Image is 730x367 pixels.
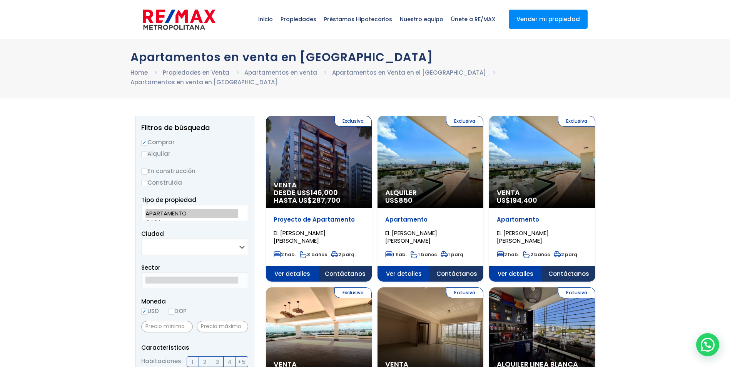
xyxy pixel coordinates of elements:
[312,195,341,205] span: 287,700
[141,356,181,367] span: Habitaciones
[274,189,364,204] span: DESDE US$
[141,309,147,315] input: USD
[554,251,578,258] span: 2 parq.
[215,357,219,367] span: 3
[274,181,364,189] span: Venta
[266,266,319,282] span: Ver detalles
[523,251,550,258] span: 2 baños
[141,168,147,175] input: En construcción
[163,68,229,77] a: Propiedades en Venta
[542,266,595,282] span: Contáctanos
[130,50,600,64] h1: Apartamentos en venta en [GEOGRAPHIC_DATA]
[489,116,595,282] a: Exclusiva Venta US$194,400ApartamentoEL [PERSON_NAME] [PERSON_NAME]2 hab.2 baños2 parq. Ver detal...
[227,357,231,367] span: 4
[141,306,159,316] label: USD
[510,195,537,205] span: 194,400
[300,251,327,258] span: 3 baños
[385,251,407,258] span: 1 hab.
[319,266,372,282] span: Contáctanos
[385,216,476,224] p: Apartamento
[244,68,317,77] a: Apartamentos en venta
[334,287,372,298] span: Exclusiva
[141,124,248,132] h2: Filtros de búsqueda
[334,116,372,127] span: Exclusiva
[274,251,296,258] span: 2 hab.
[238,357,246,367] span: +5
[197,321,248,332] input: Precio máximo
[141,297,248,306] span: Moneda
[141,166,248,176] label: En construcción
[331,251,356,258] span: 2 parq.
[141,196,196,204] span: Tipo de propiedad
[378,116,483,282] a: Exclusiva Alquiler US$850ApartamentoEL [PERSON_NAME] [PERSON_NAME]1 hab.1 baños1 parq. Ver detall...
[396,8,447,31] span: Nuestro equipo
[141,137,248,147] label: Comprar
[430,266,483,282] span: Contáctanos
[143,8,215,31] img: remax-metropolitana-logo
[141,230,164,238] span: Ciudad
[558,116,595,127] span: Exclusiva
[441,251,464,258] span: 1 parq.
[141,321,193,332] input: Precio mínimo
[332,68,486,77] a: Apartamentos en Venta en el [GEOGRAPHIC_DATA]
[254,8,277,31] span: Inicio
[274,229,326,245] span: EL [PERSON_NAME] [PERSON_NAME]
[411,251,437,258] span: 1 baños
[497,189,587,197] span: Venta
[320,8,396,31] span: Préstamos Hipotecarios
[497,216,587,224] p: Apartamento
[203,357,206,367] span: 2
[168,306,187,316] label: DOP
[446,116,483,127] span: Exclusiva
[489,266,542,282] span: Ver detalles
[141,151,147,157] input: Alquilar
[497,251,519,258] span: 2 hab.
[130,68,148,77] a: Home
[446,287,483,298] span: Exclusiva
[141,343,248,352] p: Características
[141,149,248,158] label: Alquilar
[385,229,437,245] span: EL [PERSON_NAME] [PERSON_NAME]
[497,195,537,205] span: US$
[145,218,238,227] option: CASA
[385,195,413,205] span: US$
[385,189,476,197] span: Alquiler
[192,357,194,367] span: 1
[141,264,160,272] span: Sector
[378,266,431,282] span: Ver detalles
[168,309,174,315] input: DOP
[274,197,364,204] span: HASTA US$
[311,188,338,197] span: 146,000
[399,195,413,205] span: 850
[141,140,147,146] input: Comprar
[141,180,147,186] input: Construida
[130,77,277,87] li: Apartamentos en venta en [GEOGRAPHIC_DATA]
[277,8,320,31] span: Propiedades
[509,10,588,29] a: Vender mi propiedad
[145,209,238,218] option: APARTAMENTO
[274,216,364,224] p: Proyecto de Apartamento
[141,178,248,187] label: Construida
[447,8,499,31] span: Únete a RE/MAX
[558,287,595,298] span: Exclusiva
[497,229,549,245] span: EL [PERSON_NAME] [PERSON_NAME]
[266,116,372,282] a: Exclusiva Venta DESDE US$146,000 HASTA US$287,700Proyecto de ApartamentoEL [PERSON_NAME] [PERSON_...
